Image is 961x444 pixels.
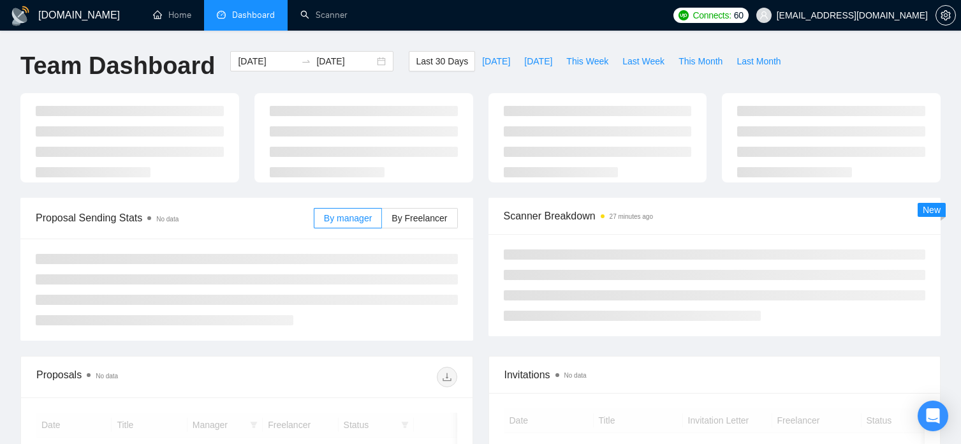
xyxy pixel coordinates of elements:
[217,10,226,19] span: dashboard
[935,5,956,26] button: setting
[36,210,314,226] span: Proposal Sending Stats
[324,213,372,223] span: By manager
[96,373,118,380] span: No data
[524,54,552,68] span: [DATE]
[610,213,653,220] time: 27 minutes ago
[734,8,744,22] span: 60
[20,51,215,81] h1: Team Dashboard
[679,54,723,68] span: This Month
[475,51,517,71] button: [DATE]
[301,56,311,66] span: swap-right
[409,51,475,71] button: Last 30 Days
[559,51,615,71] button: This Week
[935,10,956,20] a: setting
[482,54,510,68] span: [DATE]
[300,10,348,20] a: searchScanner
[564,372,587,379] span: No data
[923,205,941,215] span: New
[566,54,608,68] span: This Week
[392,213,447,223] span: By Freelancer
[730,51,788,71] button: Last Month
[504,208,926,224] span: Scanner Breakdown
[301,56,311,66] span: to
[416,54,468,68] span: Last 30 Days
[517,51,559,71] button: [DATE]
[36,367,247,387] div: Proposals
[693,8,731,22] span: Connects:
[671,51,730,71] button: This Month
[737,54,781,68] span: Last Month
[622,54,664,68] span: Last Week
[759,11,768,20] span: user
[504,367,925,383] span: Invitations
[936,10,955,20] span: setting
[232,10,275,20] span: Dashboard
[10,6,31,26] img: logo
[153,10,191,20] a: homeHome
[316,54,374,68] input: End date
[238,54,296,68] input: Start date
[679,10,689,20] img: upwork-logo.png
[615,51,671,71] button: Last Week
[156,216,179,223] span: No data
[918,401,948,431] div: Open Intercom Messenger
